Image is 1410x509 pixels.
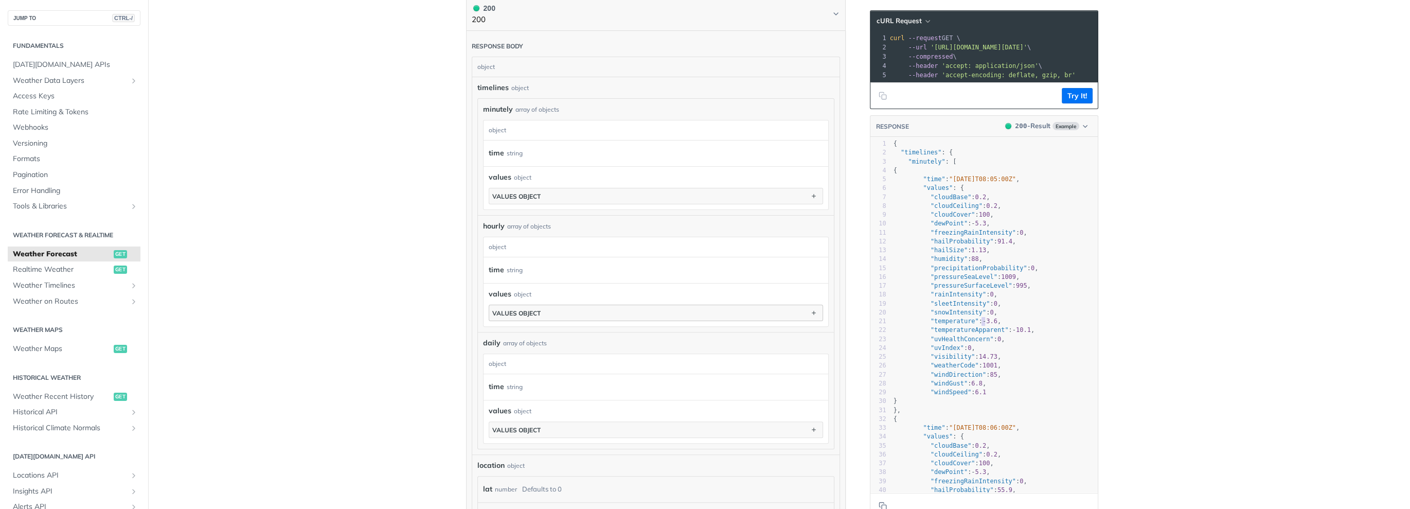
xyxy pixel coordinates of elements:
span: \ [890,53,957,60]
span: "weatherCode" [931,362,979,369]
div: object [472,57,837,77]
span: : , [894,238,1016,245]
div: 25 [870,353,886,361]
div: object [511,83,529,93]
span: "cloudBase" [931,442,971,449]
span: 0.2 [975,194,986,201]
span: cURL Request [877,16,922,25]
span: : , [894,318,1002,325]
span: : , [894,442,990,449]
span: 'accept: application/json' [942,62,1039,69]
a: Insights APIShow subpages for Insights API [8,484,140,499]
span: --header [908,62,938,69]
div: 31 [870,406,886,415]
span: : , [894,371,1002,378]
a: Weather Mapsget [8,341,140,357]
div: 28 [870,379,886,388]
span: "windDirection" [931,371,986,378]
div: 32 [870,415,886,424]
span: : , [894,282,1031,289]
div: 3 [870,157,886,166]
div: 2 [870,43,888,52]
div: 21 [870,317,886,326]
span: : , [894,460,994,467]
button: values object [489,422,823,437]
span: get [114,250,127,258]
span: 'accept-encoding: deflate, gzip, br' [942,72,1076,79]
div: object [514,173,531,182]
span: : , [894,353,1002,360]
span: --url [908,44,927,51]
span: "time" [923,424,945,431]
div: array of objects [507,222,551,231]
span: Weather Maps [13,344,111,354]
a: Webhooks [8,120,140,135]
button: cURL Request [873,16,933,26]
span: "visibility" [931,353,975,360]
div: string [507,262,523,277]
h2: Fundamentals [8,41,140,50]
h2: [DATE][DOMAIN_NAME] API [8,452,140,461]
span: { [894,167,897,174]
span: 0 [1020,478,1023,485]
h2: Historical Weather [8,373,140,382]
div: values object [492,309,541,317]
span: : , [894,326,1035,334]
span: : [ [894,158,957,165]
span: "[DATE]T08:06:00Z" [949,424,1016,431]
span: 0.2 [975,442,986,449]
span: - [971,468,975,476]
span: Weather on Routes [13,296,127,307]
span: "cloudCeiling" [931,202,983,209]
button: Show subpages for Locations API [130,471,138,480]
span: "windSpeed" [931,389,971,396]
span: "[DATE]T08:05:00Z" [949,175,1016,183]
button: 200 200200 [472,3,840,26]
span: : , [894,194,990,201]
a: [DATE][DOMAIN_NAME] APIs [8,57,140,73]
span: 5.3 [975,220,986,227]
span: "uvHealthConcern" [931,336,994,343]
span: : , [894,424,1020,431]
span: values [489,289,511,300]
div: 2 [870,148,886,157]
label: lat [483,482,492,497]
span: 14.73 [979,353,997,360]
span: Insights API [13,486,127,497]
div: array of objects [515,105,559,114]
a: Locations APIShow subpages for Locations API [8,468,140,483]
span: : , [894,175,1020,183]
p: 200 [472,14,495,26]
div: 38 [870,468,886,477]
span: : { [894,184,964,191]
span: Versioning [13,138,138,149]
div: 4 [870,166,886,175]
div: array of objects [503,339,547,348]
span: CTRL-/ [112,14,135,22]
span: }, [894,407,901,414]
span: "cloudCeiling" [931,451,983,458]
button: Show subpages for Historical API [130,408,138,416]
button: Show subpages for Weather Timelines [130,282,138,290]
span: 0 [968,344,971,352]
span: Weather Timelines [13,280,127,291]
span: Weather Recent History [13,392,111,402]
span: Access Keys [13,91,138,101]
span: Pagination [13,170,138,180]
span: "hailProbability" [931,238,994,245]
span: 6.1 [975,389,986,396]
div: object [507,461,525,470]
div: 29 [870,388,886,397]
button: JUMP TOCTRL-/ [8,10,140,26]
span: Realtime Weather [13,265,111,275]
span: 0.2 [986,451,997,458]
span: "hailProbability" [931,486,994,494]
a: Access Keys [8,89,140,104]
span: "values" [923,184,953,191]
span: "snowIntensity" [931,309,986,316]
div: object [514,407,531,416]
a: Weather on RoutesShow subpages for Weather on Routes [8,294,140,309]
span: "cloudBase" [931,194,971,201]
div: values object [492,192,541,200]
span: "windGust" [931,380,968,387]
